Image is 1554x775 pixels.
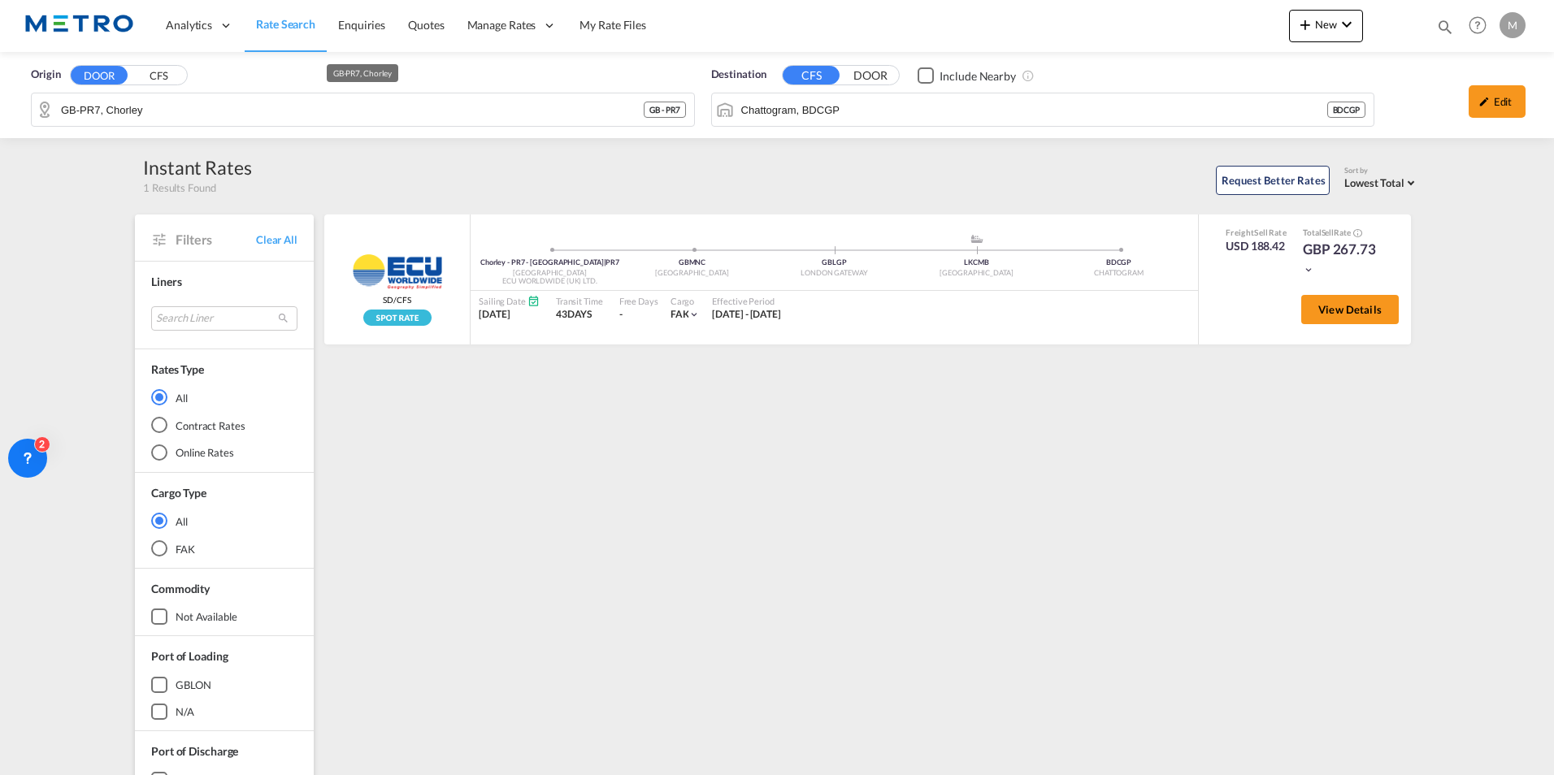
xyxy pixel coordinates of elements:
div: Help [1464,11,1500,41]
span: FAK [671,308,689,320]
md-radio-button: FAK [151,540,297,556]
div: Cargo Type [151,485,206,501]
div: not available [176,609,237,624]
span: 1 Results Found [143,180,216,195]
div: GBLGP [763,258,905,268]
div: Total Rate [1303,227,1384,240]
div: Sort by [1344,166,1419,176]
div: Instant Rates [143,154,252,180]
div: M [1500,12,1526,38]
div: Free Days [619,295,658,307]
md-checkbox: Checkbox No Ink [918,67,1016,84]
button: DOOR [842,67,899,85]
md-radio-button: All [151,513,297,529]
md-input-container: Chattogram, BDCGP [712,93,1374,126]
div: BDCGP [1048,258,1190,268]
span: | [604,258,606,266]
span: Lowest Total [1344,176,1404,189]
md-input-container: GB-PR7, Chorley [32,93,694,126]
div: icon-magnify [1436,18,1454,42]
span: Filters [176,231,256,249]
md-checkbox: N/A [151,704,297,720]
span: Port of Loading [151,649,228,663]
div: Sailing Date [479,295,540,307]
span: Clear All [256,232,297,247]
div: ECU WORLDWIDE (UK) LTD. [479,276,621,287]
div: GBLON [176,678,211,692]
div: LKCMB [905,258,1048,268]
input: Search by Port [741,97,1327,122]
md-radio-button: All [151,389,297,405]
button: View Details [1301,295,1399,324]
md-icon: Schedules Available [527,295,540,307]
div: [GEOGRAPHIC_DATA] [479,268,621,279]
md-icon: icon-plus 400-fg [1296,15,1315,34]
div: - [619,308,623,322]
md-select: Select: Lowest Total [1344,172,1419,191]
md-icon: assets/icons/custom/ship-fill.svg [967,235,987,243]
button: icon-plus 400-fgNewicon-chevron-down [1289,10,1363,42]
button: CFS [783,66,840,84]
div: Cargo [671,295,701,307]
span: Quotes [408,18,444,32]
span: PR7 [606,258,619,266]
div: 43DAYS [556,308,603,322]
span: Chorley - PR7 - [GEOGRAPHIC_DATA] [480,258,606,266]
md-checkbox: GBLON [151,677,297,693]
span: New [1296,18,1356,31]
span: Origin [31,67,60,83]
div: GBP 267.73 [1303,240,1384,279]
span: My Rate Files [579,18,646,32]
div: Include Nearby [940,68,1016,84]
span: Enquiries [338,18,385,32]
span: SD/CFS [383,294,410,305]
button: CFS [130,67,187,85]
div: BDCGP [1327,102,1366,118]
md-icon: icon-magnify [1436,18,1454,36]
div: [DATE] [479,308,540,322]
md-icon: icon-chevron-down [688,309,700,320]
img: 25181f208a6c11efa6aa1bf80d4cef53.png [24,7,134,44]
div: [GEOGRAPHIC_DATA] [621,268,763,279]
span: Liners [151,275,181,288]
span: [DATE] - [DATE] [712,308,781,320]
div: Rates Type [151,362,204,378]
input: Search by Door [61,97,644,122]
md-icon: Unchecked: Ignores neighbouring ports when fetching rates.Checked : Includes neighbouring ports w... [1022,69,1035,82]
button: Spot Rates are dynamic & can fluctuate with time [1351,227,1362,239]
div: 12 Aug 2025 - 31 Aug 2025 [712,308,781,322]
div: GBMNC [621,258,763,268]
button: Request Better Rates [1216,166,1330,195]
img: ECU WORLDWIDE (UK) LTD. [345,253,450,290]
div: Effective Period [712,295,781,307]
div: Rollable available [363,310,432,326]
div: GB-PR7, Chorley [333,64,393,82]
span: Commodity [151,582,210,595]
span: GB - PR7 [649,104,679,115]
span: Sell [1322,227,1335,237]
span: Manage Rates [467,17,536,33]
span: Sell [1254,227,1268,237]
span: Rate Search [256,17,315,31]
span: Help [1464,11,1491,39]
div: LONDON GATEWAY [763,268,905,279]
img: Spot_rate_v2.png [363,310,432,326]
div: Freight Rate [1226,227,1287,238]
span: Destination [711,67,766,83]
span: Analytics [166,17,212,33]
md-radio-button: Online Rates [151,444,297,461]
div: CHATTOGRAM [1048,268,1190,279]
div: icon-pencilEdit [1469,85,1526,118]
md-icon: icon-chevron-down [1303,264,1314,275]
div: Transit Time [556,295,603,307]
md-radio-button: Contract Rates [151,417,297,433]
button: DOOR [71,66,128,84]
div: USD 188.42 [1226,238,1287,254]
span: Port of Discharge [151,744,238,758]
div: [GEOGRAPHIC_DATA] [905,268,1048,279]
span: View Details [1318,303,1382,316]
md-icon: icon-pencil [1478,96,1490,107]
md-icon: icon-chevron-down [1337,15,1356,34]
div: N/A [176,704,194,719]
